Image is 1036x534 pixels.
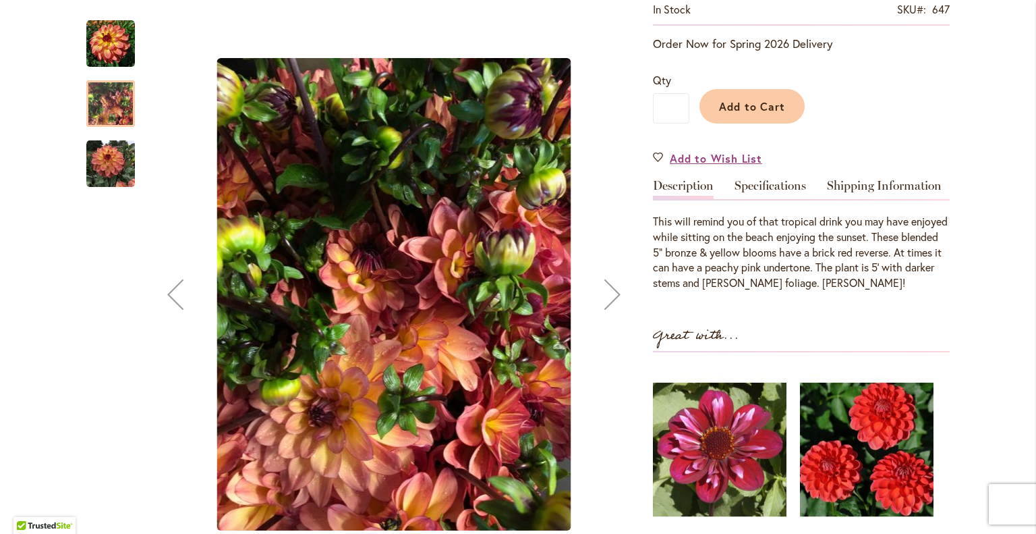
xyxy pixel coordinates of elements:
[653,180,950,291] div: Detailed Product Info
[86,67,148,127] div: MAI TAI
[827,180,942,199] a: Shipping Information
[932,2,950,18] div: 647
[699,89,805,124] button: Add to Cart
[897,2,926,16] strong: SKU
[800,366,933,533] img: BENJAMIN MATTHEW
[653,2,691,18] div: Availability
[653,325,739,347] strong: Great with...
[719,99,786,113] span: Add to Cart
[653,180,714,199] a: Description
[653,2,691,16] span: In stock
[86,140,135,188] img: MAI TAI
[653,73,671,87] span: Qty
[653,366,786,533] img: HOOTENANNY
[653,151,762,166] a: Add to Wish List
[653,36,950,52] p: Order Now for Spring 2026 Delivery
[86,7,148,67] div: MAI TAI
[735,180,806,199] a: Specifications
[86,127,135,187] div: MAI TAI
[10,486,48,524] iframe: Launch Accessibility Center
[86,20,135,68] img: MAI TAI
[670,151,762,166] span: Add to Wish List
[217,58,571,531] img: MAI TAI
[653,214,950,291] div: This will remind you of that tropical drink you may have enjoyed while sitting on the beach enjoy...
